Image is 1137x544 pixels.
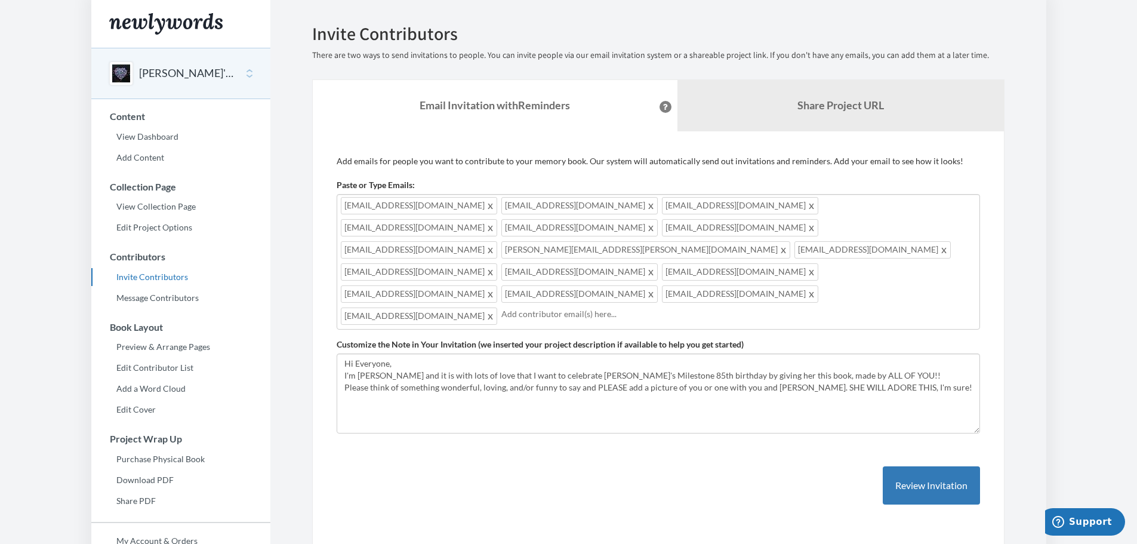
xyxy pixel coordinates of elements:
[92,322,270,333] h3: Book Layout
[341,197,497,214] span: [EMAIL_ADDRESS][DOMAIN_NAME]
[91,401,270,419] a: Edit Cover
[91,450,270,468] a: Purchase Physical Book
[337,155,980,167] p: Add emails for people you want to contribute to your memory book. Our system will automatically s...
[109,13,223,35] img: Newlywords logo
[312,24,1004,44] h2: Invite Contributors
[662,263,818,281] span: [EMAIL_ADDRESS][DOMAIN_NAME]
[662,197,818,214] span: [EMAIL_ADDRESS][DOMAIN_NAME]
[91,198,270,216] a: View Collection Page
[91,128,270,146] a: View Dashboard
[501,308,973,321] input: Add contributor email(s) here...
[139,66,236,81] button: [PERSON_NAME]'S 85th BIRTHDAY
[92,434,270,444] h3: Project Wrap Up
[92,182,270,192] h3: Collection Page
[337,339,744,351] label: Customize the Note in Your Invitation (we inserted your project description if available to help ...
[92,111,270,122] h3: Content
[341,219,497,236] span: [EMAIL_ADDRESS][DOMAIN_NAME]
[883,466,980,505] button: Review Invitation
[797,99,884,112] b: Share Project URL
[337,354,980,434] textarea: Hi Everyone, I'm [PERSON_NAME] and it is with lots of love that I want to celebrate [PERSON_NAME]...
[312,50,1004,62] p: There are two ways to send invitations to people. You can invite people via our email invitation ...
[91,380,270,398] a: Add a Word Cloud
[91,149,270,167] a: Add Content
[501,241,790,259] span: [PERSON_NAME][EMAIL_ADDRESS][PERSON_NAME][DOMAIN_NAME]
[92,251,270,262] h3: Contributors
[341,285,497,303] span: [EMAIL_ADDRESS][DOMAIN_NAME]
[662,219,818,236] span: [EMAIL_ADDRESS][DOMAIN_NAME]
[91,471,270,489] a: Download PDF
[91,492,270,510] a: Share PDF
[341,308,497,325] span: [EMAIL_ADDRESS][DOMAIN_NAME]
[341,241,497,259] span: [EMAIL_ADDRESS][DOMAIN_NAME]
[1045,508,1125,538] iframe: Opens a widget where you can chat to one of our agents
[501,263,658,281] span: [EMAIL_ADDRESS][DOMAIN_NAME]
[91,219,270,236] a: Edit Project Options
[341,263,497,281] span: [EMAIL_ADDRESS][DOMAIN_NAME]
[91,268,270,286] a: Invite Contributors
[662,285,818,303] span: [EMAIL_ADDRESS][DOMAIN_NAME]
[420,99,570,112] strong: Email Invitation with Reminders
[337,179,415,191] label: Paste or Type Emails:
[794,241,951,259] span: [EMAIL_ADDRESS][DOMAIN_NAME]
[91,289,270,307] a: Message Contributors
[91,359,270,377] a: Edit Contributor List
[91,338,270,356] a: Preview & Arrange Pages
[501,285,658,303] span: [EMAIL_ADDRESS][DOMAIN_NAME]
[501,219,658,236] span: [EMAIL_ADDRESS][DOMAIN_NAME]
[501,197,658,214] span: [EMAIL_ADDRESS][DOMAIN_NAME]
